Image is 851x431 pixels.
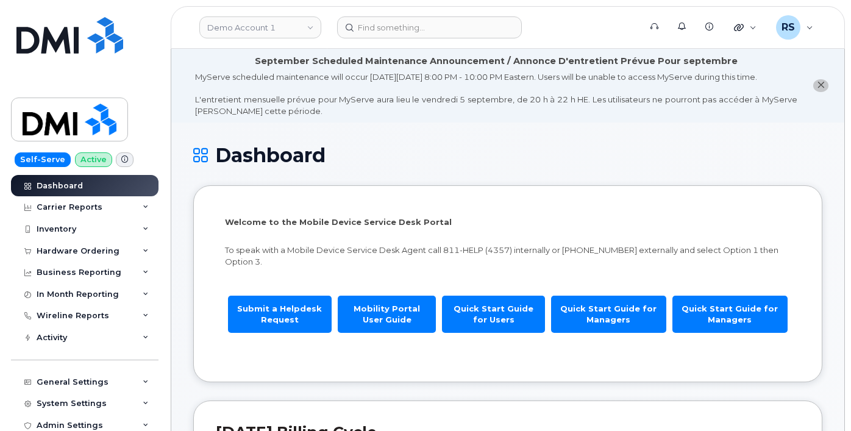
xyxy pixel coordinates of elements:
[225,244,791,267] p: To speak with a Mobile Device Service Desk Agent call 811-HELP (4357) internally or [PHONE_NUMBER...
[195,71,797,116] div: MyServe scheduled maintenance will occur [DATE][DATE] 8:00 PM - 10:00 PM Eastern. Users will be u...
[193,144,822,166] h1: Dashboard
[551,296,666,333] a: Quick Start Guide for Managers
[672,296,788,333] a: Quick Start Guide for Managers
[255,55,738,68] div: September Scheduled Maintenance Announcement / Annonce D'entretient Prévue Pour septembre
[228,296,332,333] a: Submit a Helpdesk Request
[338,296,436,333] a: Mobility Portal User Guide
[442,296,544,333] a: Quick Start Guide for Users
[813,79,828,92] button: close notification
[225,216,791,228] p: Welcome to the Mobile Device Service Desk Portal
